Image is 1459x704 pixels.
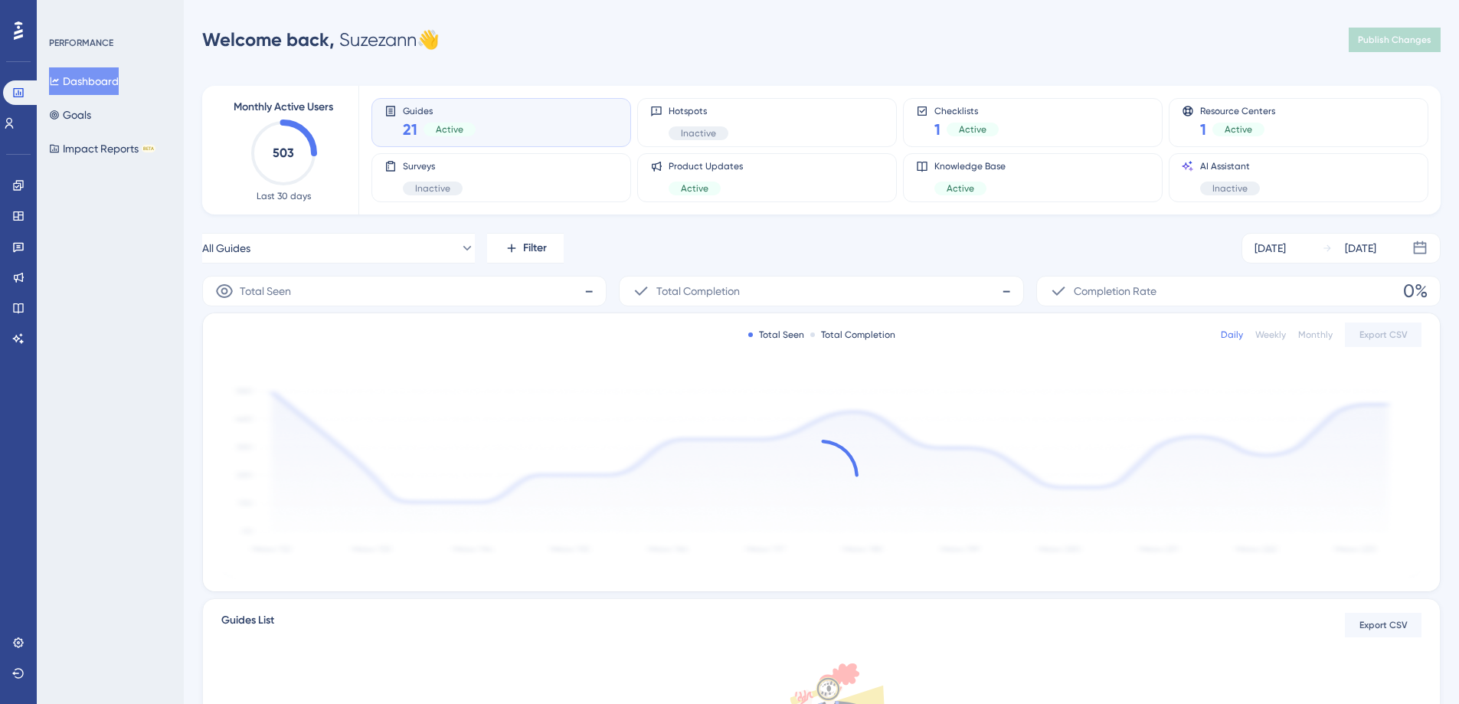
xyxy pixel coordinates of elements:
[436,123,463,136] span: Active
[947,182,974,195] span: Active
[1255,239,1286,257] div: [DATE]
[1345,613,1421,637] button: Export CSV
[1358,34,1431,46] span: Publish Changes
[934,160,1006,172] span: Knowledge Base
[415,182,450,195] span: Inactive
[1212,182,1248,195] span: Inactive
[1074,282,1156,300] span: Completion Rate
[681,127,716,139] span: Inactive
[273,146,294,160] text: 503
[934,105,999,116] span: Checklists
[1359,619,1408,631] span: Export CSV
[681,182,708,195] span: Active
[1200,105,1275,116] span: Resource Centers
[240,282,291,300] span: Total Seen
[202,28,335,51] span: Welcome back,
[584,279,594,303] span: -
[1200,119,1206,140] span: 1
[934,119,940,140] span: 1
[669,105,728,117] span: Hotspots
[49,135,155,162] button: Impact ReportsBETA
[959,123,986,136] span: Active
[202,233,475,264] button: All Guides
[234,98,333,116] span: Monthly Active Users
[1255,329,1286,341] div: Weekly
[1225,123,1252,136] span: Active
[49,67,119,95] button: Dashboard
[257,190,311,202] span: Last 30 days
[523,239,547,257] span: Filter
[403,119,417,140] span: 21
[1349,28,1441,52] button: Publish Changes
[656,282,740,300] span: Total Completion
[1221,329,1243,341] div: Daily
[1200,160,1260,172] span: AI Assistant
[403,160,463,172] span: Surveys
[202,28,440,52] div: Suzezann 👋
[142,145,155,152] div: BETA
[1298,329,1333,341] div: Monthly
[487,233,564,264] button: Filter
[403,105,476,116] span: Guides
[202,239,250,257] span: All Guides
[810,329,895,341] div: Total Completion
[221,611,274,639] span: Guides List
[1345,239,1376,257] div: [DATE]
[49,37,113,49] div: PERFORMANCE
[669,160,743,172] span: Product Updates
[1002,279,1011,303] span: -
[1359,329,1408,341] span: Export CSV
[748,329,804,341] div: Total Seen
[49,101,91,129] button: Goals
[1345,323,1421,347] button: Export CSV
[1403,279,1428,303] span: 0%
